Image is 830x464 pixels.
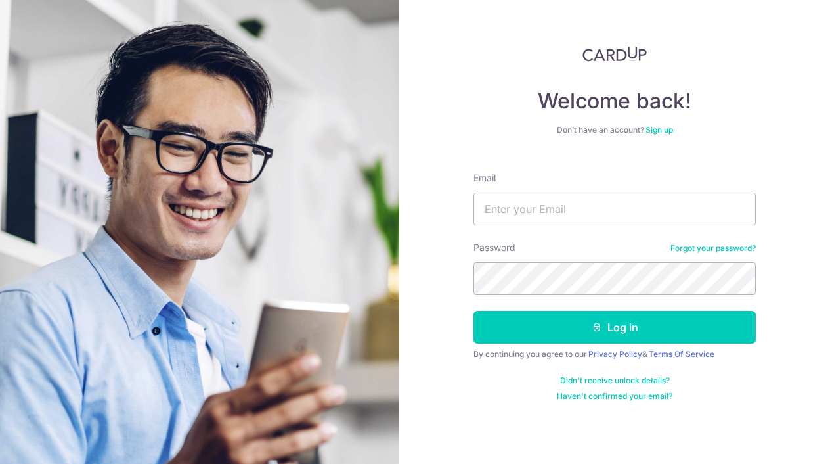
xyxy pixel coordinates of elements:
img: CardUp Logo [582,46,647,62]
div: Don’t have an account? [473,125,756,135]
a: Didn't receive unlock details? [560,375,670,386]
a: Terms Of Service [649,349,714,359]
a: Sign up [645,125,673,135]
input: Enter your Email [473,193,756,225]
a: Forgot your password? [670,243,756,254]
a: Privacy Policy [588,349,642,359]
a: Haven't confirmed your email? [557,391,672,402]
div: By continuing you agree to our & [473,349,756,360]
h4: Welcome back! [473,88,756,114]
label: Password [473,241,515,254]
button: Log in [473,311,756,344]
label: Email [473,172,496,185]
